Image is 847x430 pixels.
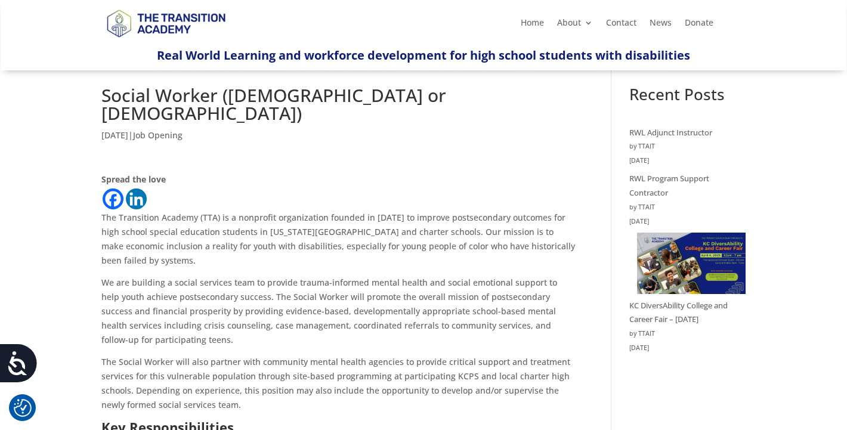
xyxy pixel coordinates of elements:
[629,86,746,108] h2: Recent Posts
[101,2,230,44] img: TTA Brand_TTA Primary Logo_Horizontal_Light BG
[101,276,576,355] p: We are building a social services team to provide trauma-informed mental health and social emotio...
[629,300,728,325] a: KC DiversAbility College and Career Fair – [DATE]
[650,18,672,32] a: News
[157,47,690,63] span: Real World Learning and workforce development for high school students with disabilities
[133,129,183,141] a: Job Opening
[521,18,544,32] a: Home
[629,173,709,198] a: RWL Program Support Contractor
[629,154,746,168] time: [DATE]
[101,355,576,420] p: The Social Worker will also partner with community mental health agencies to provide critical sup...
[101,128,576,151] p: |
[101,86,576,128] h1: Social Worker ([DEMOGRAPHIC_DATA] or [DEMOGRAPHIC_DATA])
[629,215,746,229] time: [DATE]
[557,18,593,32] a: About
[685,18,713,32] a: Donate
[606,18,636,32] a: Contact
[629,127,712,138] a: RWL Adjunct Instructor
[101,35,230,47] a: Logo-Noticias
[14,399,32,417] img: Revisit consent button
[629,327,746,341] div: by TTAIT
[126,188,147,209] a: Linkedin
[101,211,576,276] p: The Transition Academy (TTA) is a nonprofit organization founded in [DATE] to improve postseconda...
[101,172,576,187] div: Spread the love
[629,140,746,154] div: by TTAIT
[629,341,746,355] time: [DATE]
[14,399,32,417] button: Cookie Settings
[629,200,746,215] div: by TTAIT
[103,188,123,209] a: Facebook
[101,129,128,141] span: [DATE]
